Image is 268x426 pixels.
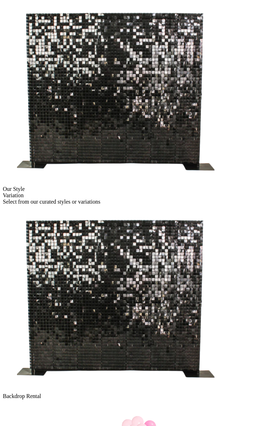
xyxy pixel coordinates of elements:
div: Select from our curated styles or variations [3,199,265,205]
div: Backdrop Rental [3,393,265,399]
div: Our Style [3,186,265,192]
img: Backdrop Rental [3,205,229,392]
div: Variation [3,192,265,199]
